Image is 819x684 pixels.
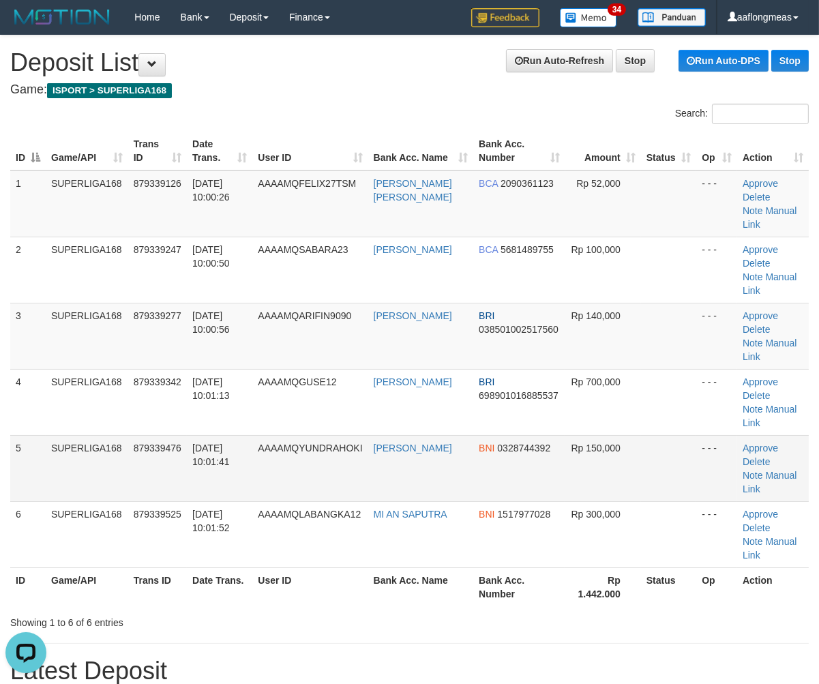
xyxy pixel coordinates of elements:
span: [DATE] 10:01:52 [192,509,230,533]
a: Stop [616,49,655,72]
td: 6 [10,501,46,567]
a: Run Auto-Refresh [506,49,613,72]
a: Note [743,338,763,348]
a: Stop [771,50,809,72]
img: panduan.png [638,8,706,27]
td: - - - [696,369,737,435]
span: Copy 038501002517560 to clipboard [479,324,559,335]
a: Approve [743,509,778,520]
th: User ID: activate to sort column ascending [252,132,368,170]
span: AAAAMQSABARA23 [258,244,348,255]
a: Approve [743,244,778,255]
span: Rp 150,000 [571,443,620,453]
span: Rp 52,000 [576,178,621,189]
span: Rp 700,000 [571,376,620,387]
button: Open LiveChat chat widget [5,5,46,46]
td: 2 [10,237,46,303]
td: - - - [696,237,737,303]
span: Copy 2090361123 to clipboard [501,178,554,189]
span: BRI [479,376,494,387]
span: BNI [479,443,494,453]
span: Copy 5681489755 to clipboard [501,244,554,255]
th: ID: activate to sort column descending [10,132,46,170]
a: [PERSON_NAME] [PERSON_NAME] [374,178,452,203]
a: Approve [743,443,778,453]
a: Manual Link [743,338,796,362]
a: Delete [743,390,770,401]
span: Rp 300,000 [571,509,620,520]
a: Note [743,536,763,547]
span: BRI [479,310,494,321]
span: AAAAMQGUSE12 [258,376,336,387]
a: Approve [743,376,778,387]
span: BCA [479,244,498,255]
div: Showing 1 to 6 of 6 entries [10,610,331,629]
a: Note [743,470,763,481]
th: Trans ID: activate to sort column ascending [128,132,187,170]
th: Bank Acc. Number [473,567,565,606]
a: Run Auto-DPS [679,50,769,72]
a: Manual Link [743,470,796,494]
span: AAAAMQYUNDRAHOKI [258,443,362,453]
a: [PERSON_NAME] [374,443,452,453]
h1: Deposit List [10,49,809,76]
th: Trans ID [128,567,187,606]
span: BCA [479,178,498,189]
th: Game/API: activate to sort column ascending [46,132,128,170]
td: SUPERLIGA168 [46,237,128,303]
a: Approve [743,310,778,321]
a: Approve [743,178,778,189]
th: Op: activate to sort column ascending [696,132,737,170]
span: 34 [608,3,626,16]
span: [DATE] 10:00:26 [192,178,230,203]
a: Manual Link [743,536,796,561]
th: Op [696,567,737,606]
td: SUPERLIGA168 [46,170,128,237]
a: [PERSON_NAME] [374,376,452,387]
td: - - - [696,303,737,369]
th: Action: activate to sort column ascending [737,132,809,170]
span: BNI [479,509,494,520]
img: Feedback.jpg [471,8,539,27]
h4: Game: [10,83,809,97]
span: 879339476 [134,443,181,453]
td: SUPERLIGA168 [46,369,128,435]
span: [DATE] 10:00:56 [192,310,230,335]
span: Rp 100,000 [571,244,620,255]
a: Note [743,404,763,415]
span: ISPORT > SUPERLIGA168 [47,83,172,98]
span: Copy 1517977028 to clipboard [497,509,550,520]
a: Manual Link [743,404,796,428]
img: Button%20Memo.svg [560,8,617,27]
a: MI AN SAPUTRA [374,509,447,520]
td: - - - [696,170,737,237]
td: - - - [696,501,737,567]
span: 879339525 [134,509,181,520]
a: Manual Link [743,271,796,296]
td: SUPERLIGA168 [46,303,128,369]
span: Copy 0328744392 to clipboard [497,443,550,453]
a: Note [743,271,763,282]
th: Game/API [46,567,128,606]
th: Bank Acc. Name [368,567,474,606]
a: Delete [743,192,770,203]
td: 5 [10,435,46,501]
th: ID [10,567,46,606]
span: Copy 698901016885537 to clipboard [479,390,559,401]
a: Manual Link [743,205,796,230]
img: MOTION_logo.png [10,7,114,27]
span: Rp 140,000 [571,310,620,321]
th: Date Trans. [187,567,252,606]
span: AAAAMQFELIX27TSM [258,178,356,189]
span: 879339277 [134,310,181,321]
span: 879339126 [134,178,181,189]
span: [DATE] 10:01:13 [192,376,230,401]
th: Status: activate to sort column ascending [641,132,696,170]
span: [DATE] 10:01:41 [192,443,230,467]
td: 3 [10,303,46,369]
label: Search: [675,104,809,124]
td: SUPERLIGA168 [46,501,128,567]
a: Note [743,205,763,216]
td: SUPERLIGA168 [46,435,128,501]
th: Bank Acc. Name: activate to sort column ascending [368,132,474,170]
